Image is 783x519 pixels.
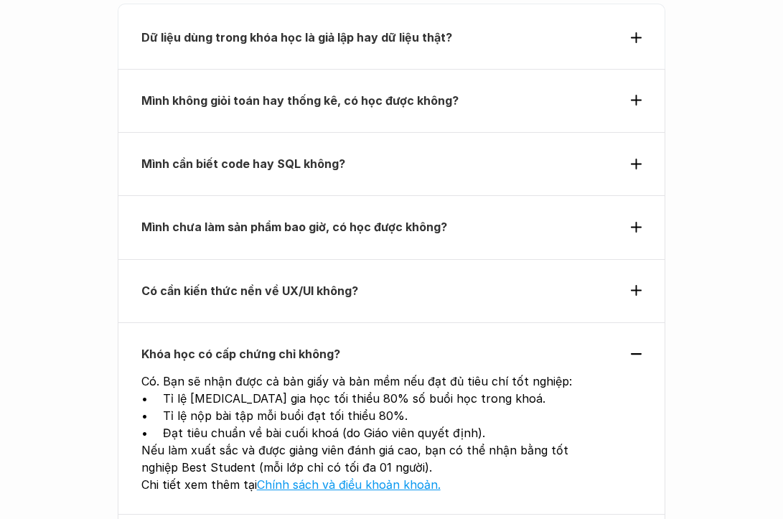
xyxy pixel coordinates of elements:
[163,390,597,407] p: Tỉ lệ [MEDICAL_DATA] gia học tối thiểu 80% số buổi học trong khoá.
[141,441,597,476] p: Nếu làm xuất sắc và được giảng viên đánh giá cao, bạn có thể nhận bằng tốt nghiệp Best Student (m...
[163,424,597,441] p: Đạt tiêu chuẩn về bài cuối khoá (do Giáo viên quyết định).
[141,284,358,298] strong: Có cần kiến thức nền về UX/UI không?
[141,347,340,361] strong: Khóa học có cấp chứng chỉ không?
[141,373,597,390] p: Có. Bạn sẽ nhận được cả bản giấy và bản mềm nếu đạt đủ tiêu chí tốt nghiệp:
[141,156,345,171] strong: Mình cần biết code hay SQL không?
[163,407,597,424] p: Tỉ lệ nộp bài tập mỗi buổi đạt tối thiểu 80%.
[141,30,452,45] strong: Dữ liệu dùng trong khóa học là giả lập hay dữ liệu thật?
[141,93,459,108] strong: Mình không giỏi toán hay thống kê, có học được không?
[141,476,597,493] p: Chi tiết xem thêm tại
[141,220,447,234] strong: Mình chưa làm sản phẩm bao giờ, có học được không?
[257,477,441,492] a: Chính sách và điều khoản khoản.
